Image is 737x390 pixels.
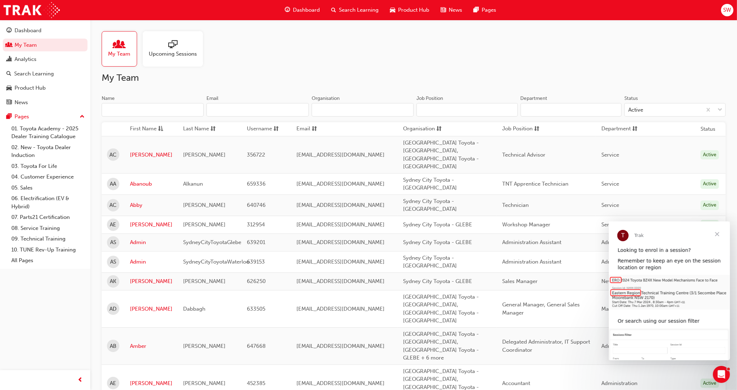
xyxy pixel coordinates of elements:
[8,255,87,266] a: All Pages
[102,31,143,67] a: My Team
[3,24,87,37] a: Dashboard
[502,125,541,134] button: Job Positionsorting-icon
[601,380,637,386] span: Administration
[435,3,468,17] a: news-iconNews
[601,125,631,134] span: Department
[701,220,719,230] div: Active
[403,294,479,324] span: [GEOGRAPHIC_DATA] Toyota - [GEOGRAPHIC_DATA], [GEOGRAPHIC_DATA] Toyota - [GEOGRAPHIC_DATA]
[296,343,385,349] span: [EMAIL_ADDRESS][DOMAIN_NAME]
[8,223,87,234] a: 08. Service Training
[502,152,545,158] span: Technical Advisor
[110,277,117,286] span: AK
[130,258,172,266] a: Admin
[110,151,117,159] span: AC
[441,6,446,15] span: news-icon
[416,95,443,102] div: Job Position
[130,342,172,350] a: Amber
[601,125,640,134] button: Departmentsorting-icon
[502,278,538,284] span: Sales Manager
[247,152,265,158] span: 356722
[130,201,172,209] a: Abby
[6,56,12,63] span: chart-icon
[3,81,87,95] a: Product Hub
[183,380,226,386] span: [PERSON_NAME]
[210,125,216,134] span: sorting-icon
[502,259,561,265] span: Administration Assistant
[149,50,197,58] span: Upcoming Sessions
[632,125,637,134] span: sorting-icon
[502,125,533,134] span: Job Position
[183,125,209,134] span: Last Name
[8,142,87,161] a: 02. New - Toyota Dealer Induction
[416,103,518,117] input: Job Position
[8,182,87,193] a: 05. Sales
[8,212,87,223] a: 07. Parts21 Certification
[403,278,472,284] span: Sydney City Toyota - GLEBE
[723,6,731,14] span: SW
[502,239,561,245] span: Administration Assistant
[390,6,395,15] span: car-icon
[130,277,172,286] a: [PERSON_NAME]
[601,202,619,208] span: Service
[718,106,722,115] span: down-icon
[183,181,203,187] span: Alkanun
[130,151,172,159] a: [PERSON_NAME]
[15,27,41,35] div: Dashboard
[247,221,265,228] span: 312954
[285,6,290,15] span: guage-icon
[110,221,117,229] span: AE
[130,125,169,134] button: First Nameasc-icon
[80,112,85,121] span: up-icon
[502,301,580,316] span: General Manager, General Sales Manager
[403,125,435,134] span: Organisation
[273,125,279,134] span: sorting-icon
[102,95,115,102] div: Name
[108,50,131,58] span: My Team
[110,201,117,209] span: AC
[624,95,638,102] div: Status
[110,305,117,313] span: AD
[6,100,12,106] span: news-icon
[721,4,733,16] button: SW
[296,259,385,265] span: [EMAIL_ADDRESS][DOMAIN_NAME]
[183,125,222,134] button: Last Namesorting-icon
[312,103,414,117] input: Organisation
[293,6,320,14] span: Dashboard
[701,125,715,133] th: Status
[601,181,619,187] span: Service
[3,96,87,109] a: News
[482,6,496,14] span: Pages
[247,125,272,134] span: Username
[206,103,308,117] input: Email
[4,2,60,18] img: Trak
[521,95,548,102] div: Department
[601,278,633,284] span: NewVehicles
[296,239,385,245] span: [EMAIL_ADDRESS][DOMAIN_NAME]
[609,221,730,360] iframe: Intercom live chat message
[158,125,163,134] span: asc-icon
[6,28,12,34] span: guage-icon
[601,306,668,312] span: Management, NewVehicles
[296,221,385,228] span: [EMAIL_ADDRESS][DOMAIN_NAME]
[78,376,83,385] span: prev-icon
[102,103,204,117] input: Name
[701,150,719,160] div: Active
[183,278,226,284] span: [PERSON_NAME]
[247,278,266,284] span: 626250
[130,379,172,388] a: [PERSON_NAME]
[474,6,479,15] span: pages-icon
[183,239,241,245] span: SydneyCityToyotaGlebe
[384,3,435,17] a: car-iconProduct Hub
[713,366,730,383] iframe: Intercom live chat
[398,6,429,14] span: Product Hub
[312,95,340,102] div: Organisation
[247,125,286,134] button: Usernamesorting-icon
[279,3,325,17] a: guage-iconDashboard
[296,278,385,284] span: [EMAIL_ADDRESS][DOMAIN_NAME]
[403,198,457,213] span: Sydney City Toyota - [GEOGRAPHIC_DATA]
[130,305,172,313] a: [PERSON_NAME]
